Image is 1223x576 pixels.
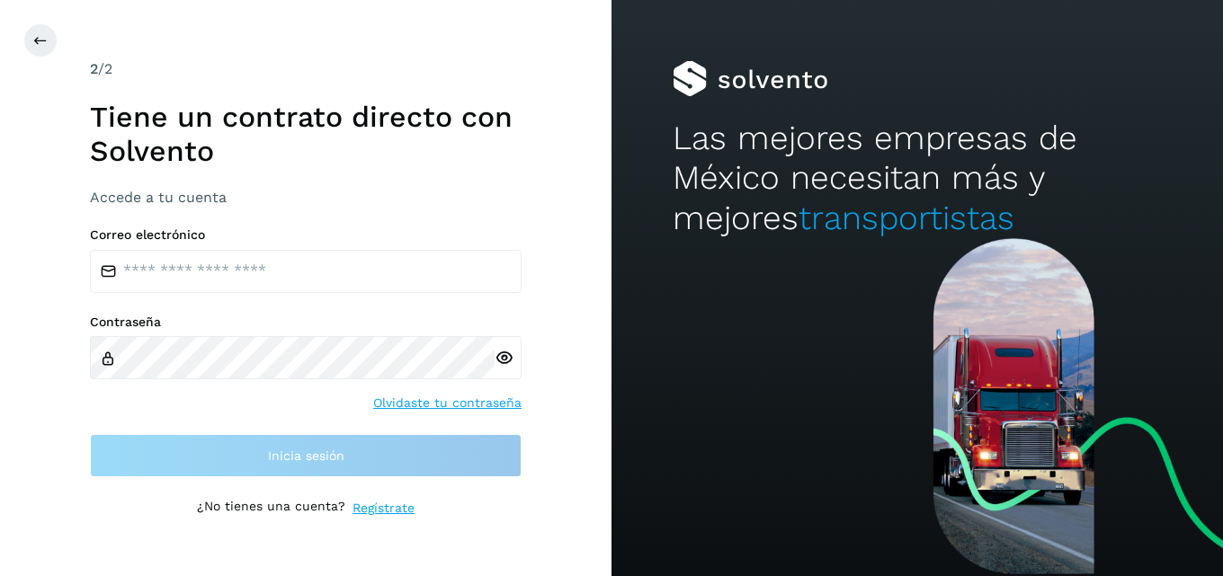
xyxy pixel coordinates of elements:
[373,394,522,412] a: Olvidaste tu contraseña
[90,58,522,80] div: /2
[90,100,522,169] h1: Tiene un contrato directo con Solvento
[268,449,344,462] span: Inicia sesión
[673,119,1162,238] h2: Las mejores empresas de México necesitan más y mejores
[353,499,415,518] a: Regístrate
[90,434,522,477] button: Inicia sesión
[799,199,1014,237] span: transportistas
[90,227,522,243] label: Correo electrónico
[197,499,345,518] p: ¿No tienes una cuenta?
[90,189,522,206] h3: Accede a tu cuenta
[90,60,98,77] span: 2
[90,315,522,330] label: Contraseña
